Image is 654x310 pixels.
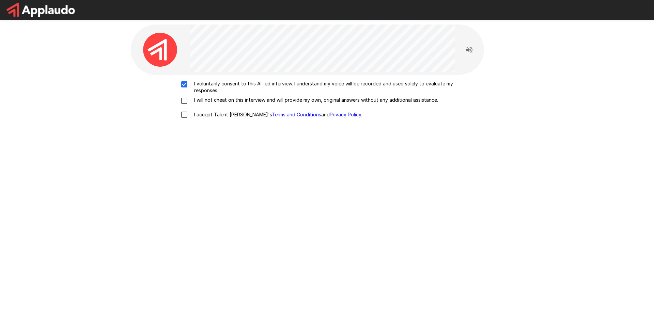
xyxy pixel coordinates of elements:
a: Terms and Conditions [272,112,321,117]
p: I will not cheat on this interview and will provide my own, original answers without any addition... [191,97,438,103]
p: I voluntarily consent to this AI-led interview. I understand my voice will be recorded and used s... [191,80,477,94]
img: applaudo_avatar.png [143,33,177,67]
a: Privacy Policy [330,112,361,117]
button: Read questions aloud [463,43,476,56]
p: I accept Talent [PERSON_NAME]'s and . [191,111,362,118]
